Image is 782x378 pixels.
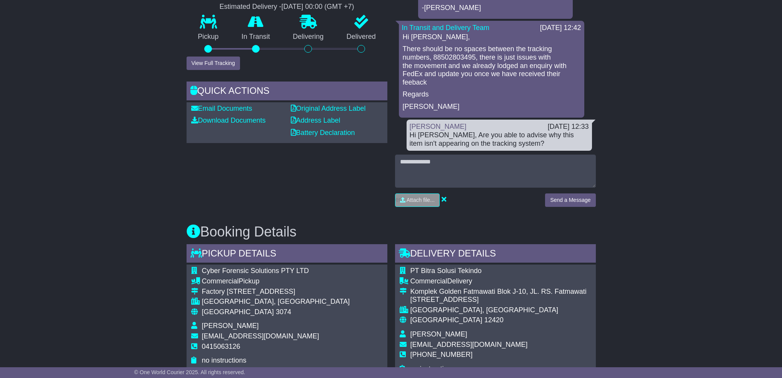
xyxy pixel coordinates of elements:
[187,33,230,41] p: Pickup
[202,322,259,330] span: [PERSON_NAME]
[540,24,581,32] div: [DATE] 12:42
[202,298,350,306] div: [GEOGRAPHIC_DATA], [GEOGRAPHIC_DATA]
[410,131,589,148] div: Hi [PERSON_NAME], Are you able to advise why this item isn't appearing on the tracking system?
[187,224,596,240] h3: Booking Details
[410,267,482,275] span: PT Bitra Solusi Tekindo
[402,24,490,32] a: In Transit and Delivery Team
[187,244,387,265] div: Pickup Details
[202,277,350,286] div: Pickup
[422,4,569,12] p: -[PERSON_NAME]
[187,3,387,11] div: Estimated Delivery -
[282,33,335,41] p: Delivering
[202,267,309,275] span: Cyber Forensic Solutions PTY LTD
[410,351,473,358] span: [PHONE_NUMBER]
[202,356,247,364] span: no instructions
[202,277,239,285] span: Commercial
[410,341,528,348] span: [EMAIL_ADDRESS][DOMAIN_NAME]
[187,57,240,70] button: View Full Tracking
[191,117,266,124] a: Download Documents
[202,343,240,350] span: 0415063126
[545,193,595,207] button: Send a Message
[202,332,319,340] span: [EMAIL_ADDRESS][DOMAIN_NAME]
[484,316,504,324] span: 12420
[410,277,587,286] div: Delivery
[291,117,340,124] a: Address Label
[395,244,596,265] div: Delivery Details
[410,330,467,338] span: [PERSON_NAME]
[202,288,350,296] div: Factory [STREET_ADDRESS]
[291,105,366,112] a: Original Address Label
[410,288,587,296] div: Komplek Golden Fatmawati Blok J-10, JL. RS. Fatmawati
[403,90,580,99] p: Regards
[403,103,580,111] p: [PERSON_NAME]
[410,123,467,130] a: [PERSON_NAME]
[191,105,252,112] a: Email Documents
[134,369,245,375] span: © One World Courier 2025. All rights reserved.
[410,316,482,324] span: [GEOGRAPHIC_DATA]
[282,3,354,11] div: [DATE] 00:00 (GMT +7)
[403,33,580,42] p: Hi [PERSON_NAME],
[335,33,387,41] p: Delivered
[202,308,274,316] span: [GEOGRAPHIC_DATA]
[276,308,291,316] span: 3074
[187,82,387,102] div: Quick Actions
[410,365,455,373] span: no instructions
[548,123,589,131] div: [DATE] 12:33
[403,45,580,87] p: There should be no spaces between the tracking numbers, 88502803495, there is just issues with th...
[410,277,447,285] span: Commercial
[410,306,587,315] div: [GEOGRAPHIC_DATA], [GEOGRAPHIC_DATA]
[291,129,355,137] a: Battery Declaration
[230,33,282,41] p: In Transit
[410,296,587,304] div: [STREET_ADDRESS]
